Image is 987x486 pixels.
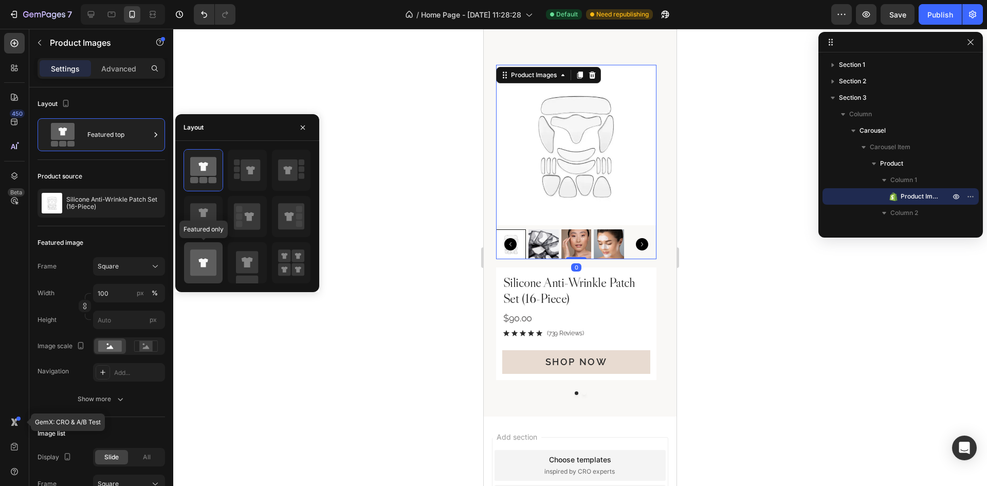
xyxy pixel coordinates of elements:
[98,262,119,271] span: Square
[38,390,165,408] button: Show more
[38,339,87,353] div: Image scale
[101,63,136,74] p: Advanced
[93,284,165,302] input: px%
[137,289,144,298] div: px
[839,76,866,86] span: Section 2
[38,289,54,298] label: Width
[484,29,677,486] iframe: Design area
[889,10,906,19] span: Save
[93,311,165,329] input: px
[93,257,165,276] button: Square
[50,37,137,49] p: Product Images
[114,368,162,377] div: Add...
[38,315,57,325] label: Height
[87,123,150,147] div: Featured top
[919,4,962,25] button: Publish
[839,93,867,103] span: Section 3
[134,287,147,299] button: %
[150,316,157,323] span: px
[51,63,80,74] p: Settings
[38,262,57,271] label: Frame
[67,8,72,21] p: 7
[42,193,62,213] img: product feature img
[839,60,865,70] span: Section 1
[104,453,119,462] span: Slide
[881,4,915,25] button: Save
[860,125,886,136] span: Carousel
[38,429,65,438] div: Image list
[849,109,872,119] span: Column
[596,10,649,19] span: Need republishing
[38,451,74,464] div: Display
[416,9,419,20] span: /
[421,9,521,20] span: Home Page - [DATE] 11:28:28
[194,4,235,25] div: Undo/Redo
[184,123,204,132] div: Layout
[890,208,918,218] span: Column 2
[901,191,940,202] span: Product Images
[8,188,25,196] div: Beta
[38,172,82,181] div: Product source
[143,453,151,462] span: All
[10,110,25,118] div: 450
[901,224,928,235] span: Row 1 col
[880,158,903,169] span: Product
[38,367,69,376] div: Navigation
[556,10,578,19] span: Default
[38,97,72,111] div: Layout
[78,394,125,404] div: Show more
[4,4,77,25] button: 7
[870,142,910,152] span: Carousel Item
[152,289,158,298] div: %
[890,175,917,185] span: Column 1
[952,436,977,460] div: Open Intercom Messenger
[38,238,83,247] div: Featured image
[927,9,953,20] div: Publish
[149,287,161,299] button: px
[66,196,161,210] p: Silicone Anti-Wrinkle Patch Set (16-Piece)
